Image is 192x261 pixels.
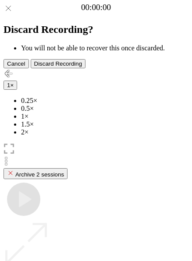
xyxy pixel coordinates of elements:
li: 0.25× [21,97,188,105]
h2: Discard Recording? [4,24,188,35]
li: 1.5× [21,120,188,128]
span: 1 [7,82,10,88]
li: 2× [21,128,188,136]
button: Cancel [4,59,29,68]
button: 1× [4,81,17,90]
div: Archive 2 sessions [7,169,64,178]
li: 1× [21,113,188,120]
a: 00:00:00 [81,3,111,12]
li: You will not be able to recover this once discarded. [21,44,188,52]
li: 0.5× [21,105,188,113]
button: Archive 2 sessions [4,168,68,179]
button: Discard Recording [31,59,86,68]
